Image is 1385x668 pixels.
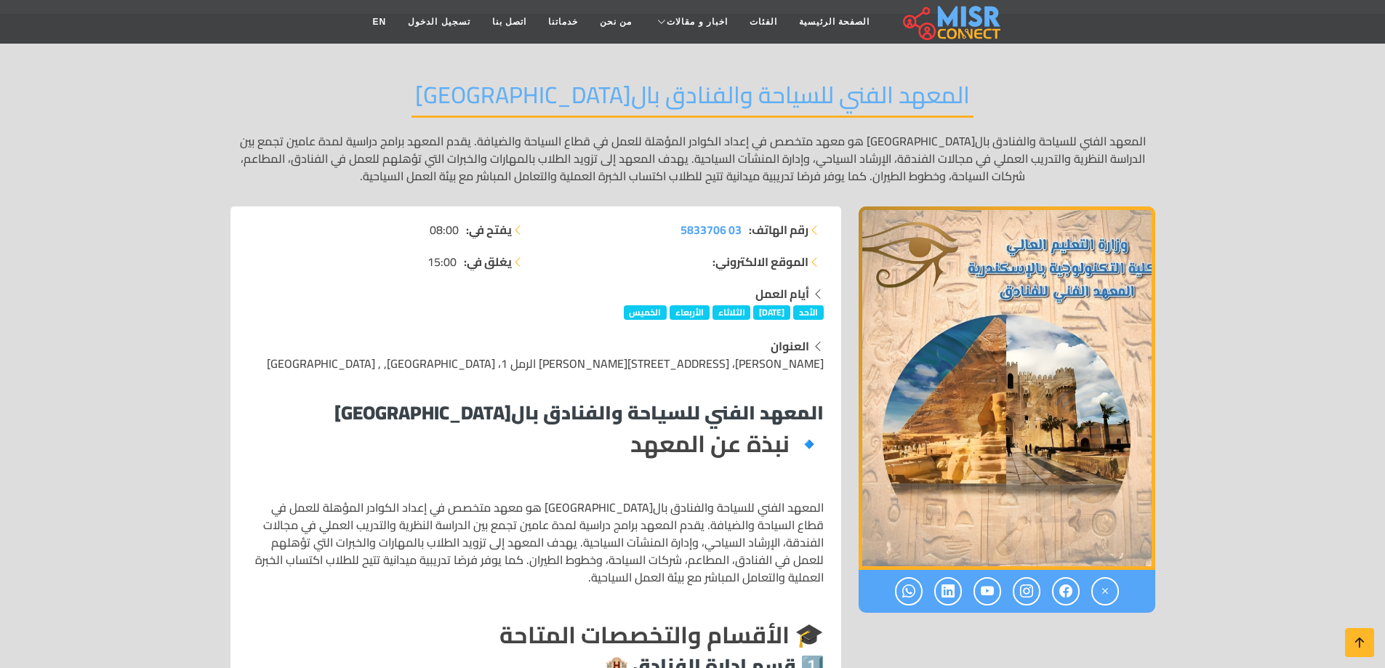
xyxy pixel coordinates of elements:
[681,219,742,241] span: 03 5833706
[630,422,824,465] strong: 🔹 نبذة عن المعهد
[466,221,512,238] strong: يفتح في:
[499,613,824,656] strong: 🎓 الأقسام والتخصصات المتاحة
[749,221,808,238] strong: رقم الهاتف:
[903,4,1000,40] img: main.misr_connect
[739,8,788,36] a: الفئات
[667,15,728,28] span: اخبار و مقالات
[427,253,457,270] span: 15:00
[430,221,459,238] span: 08:00
[267,353,824,374] span: [PERSON_NAME]، [STREET_ADDRESS][PERSON_NAME] الرمل 1، [GEOGRAPHIC_DATA], , [GEOGRAPHIC_DATA]
[859,206,1155,570] div: 1 / 1
[589,8,643,36] a: من نحن
[412,81,973,118] h2: المعهد الفني للسياحة والفنادق بال[GEOGRAPHIC_DATA]
[755,283,809,305] strong: أيام العمل
[712,253,808,270] strong: الموقع الالكتروني:
[248,499,824,586] p: المعهد الفني للسياحة والفنادق بال[GEOGRAPHIC_DATA] هو معهد متخصص في إعداد الكوادر المؤهلة للعمل ف...
[788,8,880,36] a: الصفحة الرئيسية
[230,132,1155,185] p: المعهد الفني للسياحة والفنادق بال[GEOGRAPHIC_DATA] هو معهد متخصص في إعداد الكوادر المؤهلة للعمل ف...
[771,335,809,357] strong: العنوان
[397,8,481,36] a: تسجيل الدخول
[334,395,824,430] strong: المعهد الفني للسياحة والفنادق بال[GEOGRAPHIC_DATA]
[859,206,1155,570] img: المعهد الفني للسياحة والفنادق بالإسكندرية
[712,305,751,320] span: الثلاثاء
[464,253,512,270] strong: يغلق في:
[624,305,667,320] span: الخميس
[537,8,589,36] a: خدماتنا
[362,8,398,36] a: EN
[681,221,742,238] a: 03 5833706
[670,305,710,320] span: الأربعاء
[753,305,790,320] span: [DATE]
[793,305,824,320] span: الأحد
[643,8,739,36] a: اخبار و مقالات
[481,8,537,36] a: اتصل بنا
